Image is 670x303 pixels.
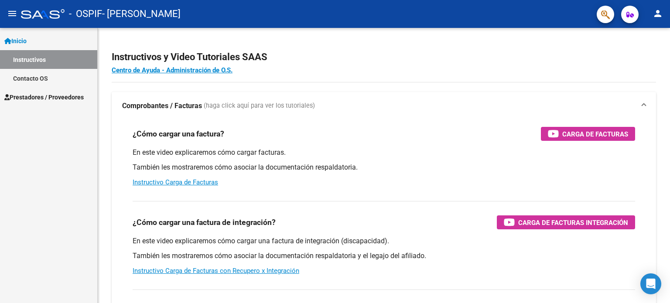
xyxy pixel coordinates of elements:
p: También les mostraremos cómo asociar la documentación respaldatoria y el legajo del afiliado. [133,251,635,261]
button: Carga de Facturas Integración [497,215,635,229]
span: Inicio [4,36,27,46]
h3: ¿Cómo cargar una factura de integración? [133,216,276,228]
p: También les mostraremos cómo asociar la documentación respaldatoria. [133,163,635,172]
a: Instructivo Carga de Facturas [133,178,218,186]
a: Centro de Ayuda - Administración de O.S. [112,66,232,74]
p: En este video explicaremos cómo cargar facturas. [133,148,635,157]
span: Carga de Facturas [562,129,628,140]
span: (haga click aquí para ver los tutoriales) [204,101,315,111]
span: - [PERSON_NAME] [102,4,181,24]
h3: ¿Cómo cargar una factura? [133,128,224,140]
h2: Instructivos y Video Tutoriales SAAS [112,49,656,65]
div: Open Intercom Messenger [640,273,661,294]
a: Instructivo Carga de Facturas con Recupero x Integración [133,267,299,275]
mat-icon: menu [7,8,17,19]
mat-icon: person [653,8,663,19]
strong: Comprobantes / Facturas [122,101,202,111]
button: Carga de Facturas [541,127,635,141]
span: Prestadores / Proveedores [4,92,84,102]
mat-expansion-panel-header: Comprobantes / Facturas (haga click aquí para ver los tutoriales) [112,92,656,120]
span: - OSPIF [69,4,102,24]
span: Carga de Facturas Integración [518,217,628,228]
p: En este video explicaremos cómo cargar una factura de integración (discapacidad). [133,236,635,246]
